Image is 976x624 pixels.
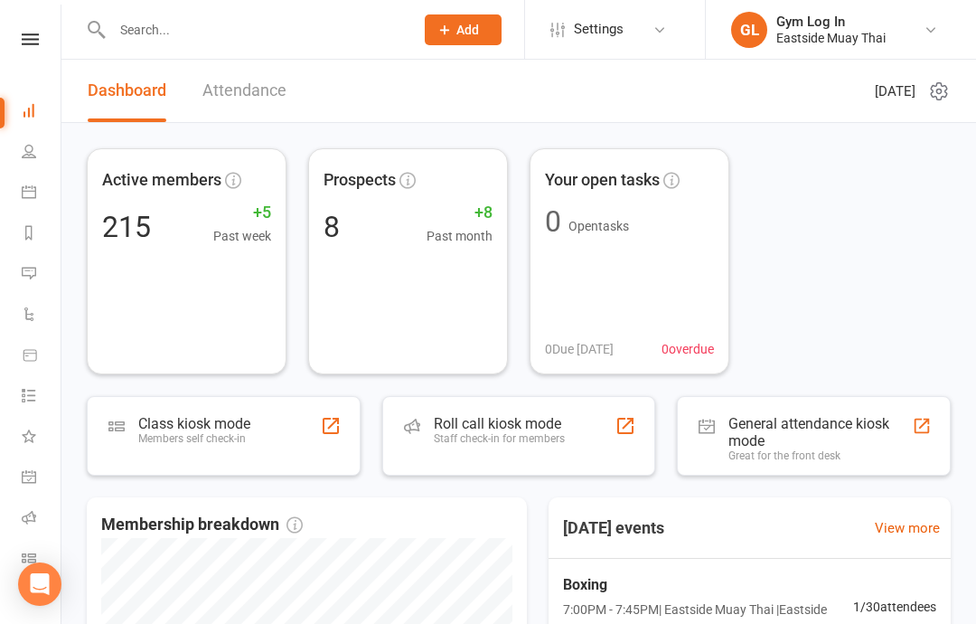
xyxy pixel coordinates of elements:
span: Membership breakdown [101,512,303,538]
span: Past month [427,226,493,246]
input: Search... [107,17,401,43]
a: What's New [22,418,62,459]
div: Great for the front desk [728,449,912,462]
a: View more [875,517,940,539]
a: Attendance [202,60,286,122]
div: Members self check-in [138,432,250,445]
div: GL [731,12,767,48]
button: Add [425,14,502,45]
a: Calendar [22,174,62,214]
span: [DATE] [875,80,915,102]
span: Active members [102,167,221,194]
div: 215 [102,213,151,241]
a: Product Sales [22,336,62,377]
div: Open Intercom Messenger [18,563,61,606]
div: General attendance kiosk mode [728,415,912,449]
span: Boxing [563,573,853,597]
div: Roll call kiosk mode [434,415,565,432]
div: Class kiosk mode [138,415,250,432]
a: Roll call kiosk mode [22,499,62,540]
h3: [DATE] events [549,512,679,544]
a: Reports [22,214,62,255]
span: Past week [213,226,271,246]
div: Gym Log In [776,14,886,30]
div: 8 [324,213,340,241]
span: Add [456,23,479,37]
span: 0 overdue [662,339,714,359]
a: People [22,133,62,174]
span: 0 Due [DATE] [545,339,614,359]
div: Staff check-in for members [434,432,565,445]
span: Your open tasks [545,167,660,194]
a: General attendance kiosk mode [22,459,62,499]
a: Dashboard [22,92,62,133]
div: 0 [545,207,561,236]
a: Class kiosk mode [22,540,62,581]
span: +8 [427,200,493,226]
span: Open tasks [568,219,629,233]
span: Settings [574,9,624,50]
span: +5 [213,200,271,226]
div: Eastside Muay Thai [776,30,886,46]
a: Dashboard [88,60,166,122]
span: 1 / 30 attendees [853,597,936,617]
span: Prospects [324,167,396,194]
